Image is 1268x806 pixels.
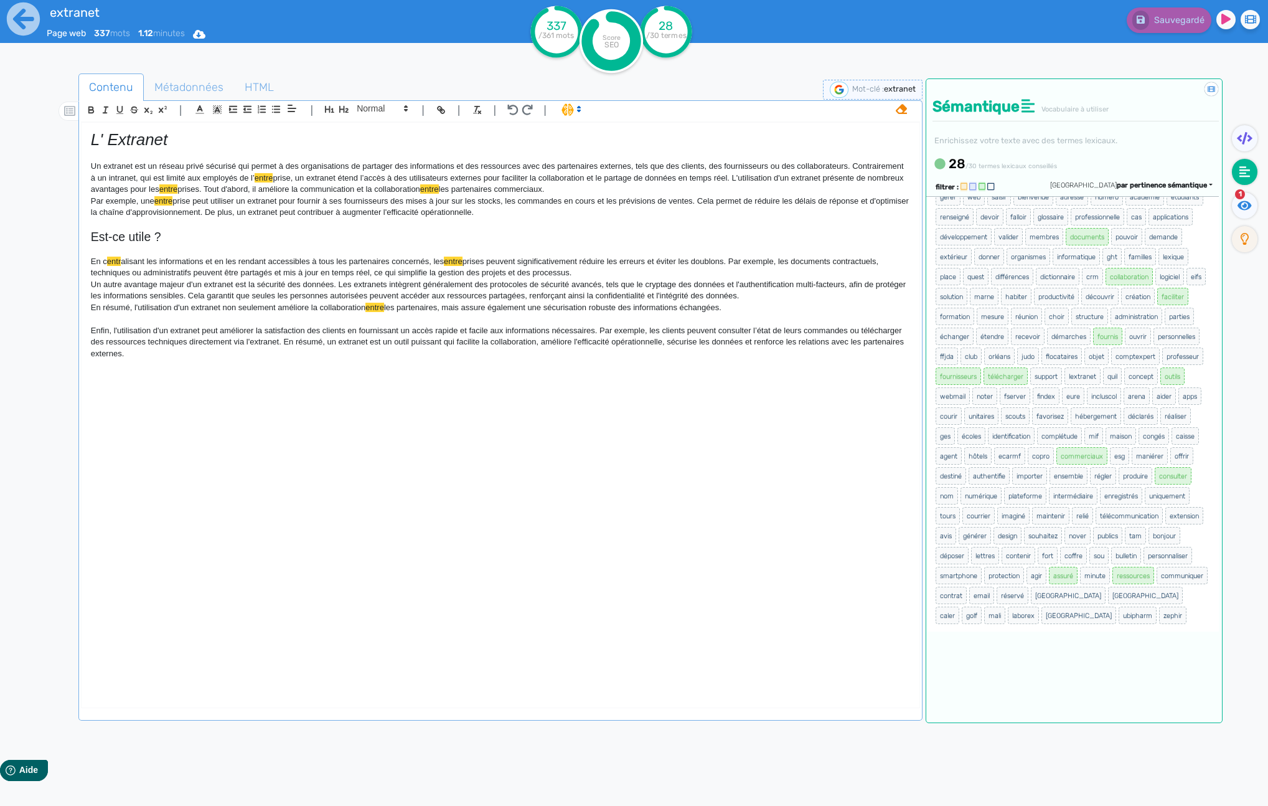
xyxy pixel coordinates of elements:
[1235,189,1245,199] span: 1
[997,507,1030,524] span: imaginé
[138,28,185,39] span: minutes
[547,19,566,33] tspan: 337
[1011,308,1042,325] span: réunion
[960,348,982,365] span: club
[538,31,574,40] tspan: /361 mots
[936,228,992,245] span: développement
[91,303,365,312] span: En résumé, l'utilisation d'un extranet non seulement améliore la collaboration
[884,84,916,93] span: extranet
[852,84,884,93] span: Mot-clé :
[1081,288,1119,305] span: découvrir
[963,268,989,285] span: quest
[91,196,154,206] span: Par exemple, une
[1106,268,1153,285] span: collaboration
[1157,288,1188,305] span: faciliter
[235,70,284,104] span: HTML
[154,196,173,206] span: entre
[1087,387,1121,405] span: incluscol
[1155,467,1191,485] span: consulter
[936,183,959,191] span: filtrer :
[1132,447,1168,465] span: maniérer
[936,348,958,365] span: ffjda
[936,447,962,465] span: agent
[1041,105,1109,113] span: Vocabulaire à utiliser
[994,447,1025,465] span: ecarmf
[1091,188,1123,206] span: numéro
[79,70,143,104] span: Contenu
[91,173,906,194] span: prise, un extranet étend l’accès à des utilisateurs externes pour faciliter la collaboration et l...
[1165,308,1194,325] span: parties
[659,19,673,33] tspan: 28
[984,607,1005,624] span: mali
[1159,607,1186,624] span: zephir
[936,268,960,285] span: place
[1119,607,1157,624] span: ubipharm
[1072,507,1093,524] span: relié
[1139,427,1169,445] span: congés
[177,184,420,194] span: prises. Tout d'abord, il améliore la communication et la collaboration
[1080,567,1110,584] span: minute
[830,82,848,98] img: google-serp-logo.png
[936,387,970,405] span: webmail
[234,73,284,102] a: HTML
[365,303,384,312] span: entre
[1093,527,1122,544] span: publics
[936,587,967,604] span: contrat
[1090,467,1116,485] span: régler
[1056,188,1088,206] span: adresse
[969,587,994,604] span: email
[1148,208,1193,225] span: applications
[91,161,906,182] span: Un extranet est un réseau privé sécurisé qui permet à des organisations de partager des informati...
[47,28,86,39] span: Page web
[1157,567,1208,584] span: communiquer
[936,248,972,265] span: extérieur
[964,407,998,425] span: unitaires
[1071,208,1124,225] span: professionnelle
[1154,15,1205,26] span: Sauvegardé
[1012,467,1047,485] span: importer
[1064,367,1101,385] span: lextranet
[1001,407,1030,425] span: scouts
[1008,607,1039,624] span: laborex
[121,257,444,266] span: alisant les informations et en les rendant accessibles à tous les partenaires concernés, les
[1165,507,1203,524] span: extension
[1037,427,1082,445] span: complétude
[420,184,439,194] span: entre
[936,427,955,445] span: ges
[1064,527,1091,544] span: nover
[91,257,881,277] span: prises peuvent significativement réduire les erreurs et éviter les doublons. Par exemple, les doc...
[1031,587,1106,604] span: [GEOGRAPHIC_DATA]
[936,527,956,544] span: avis
[984,367,1028,385] span: télécharger
[984,348,1015,365] span: orléans
[1167,188,1203,206] span: etudiants
[1111,228,1142,245] span: pouvoir
[1117,181,1207,189] span: par pertinence sémantique
[977,308,1008,325] span: mesure
[179,102,182,118] span: |
[78,73,144,102] a: Contenu
[976,208,1003,225] span: devoir
[1017,348,1039,365] span: judo
[458,102,461,118] span: |
[1060,547,1087,564] span: coffre
[1032,507,1069,524] span: maintenir
[1102,248,1122,265] span: ght
[1041,348,1082,365] span: flocataires
[646,31,686,40] tspan: /30 termes
[1160,407,1191,425] span: réaliser
[1011,328,1045,345] span: recevoir
[159,184,178,194] span: entre
[91,230,161,244] span: Est-ce utile ?
[932,136,1117,145] small: Enrichissez votre texte avec des termes lexicaux.
[964,447,992,465] span: hôtels
[1124,407,1158,425] span: déclarés
[255,173,273,183] span: entre
[936,487,958,505] span: nom
[1032,407,1068,425] span: favorisez
[144,70,233,104] span: Métadonnées
[94,28,130,39] span: mots
[936,308,974,325] span: formation
[439,184,545,194] span: les partenaires commerciaux.
[988,427,1035,445] span: identification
